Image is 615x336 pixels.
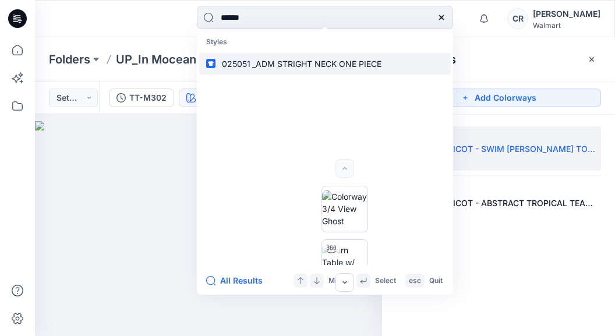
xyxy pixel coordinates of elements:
a: Folders [49,51,90,68]
p: Move [328,275,347,287]
p: TRICOT - SWIM [PERSON_NAME] TOMATO RED [443,143,596,155]
button: TT-M302 [109,89,174,107]
button: All Results [206,274,270,288]
div: Walmart [533,21,600,30]
div: TT-M302 [129,91,167,104]
mark: 025051 [220,57,252,70]
img: Colorway 3/4 View Ghost [322,190,367,227]
a: UP_In Mocean D34 Time & Tru Swim [116,51,231,68]
p: Quit [429,275,443,287]
button: Add Colorways [396,89,601,107]
img: Turn Table w/ Avatar [322,244,367,281]
a: 025051_ADM STRIGHT NECK ONE PIECE [199,53,451,75]
img: eyJhbGciOiJIUzI1NiIsImtpZCI6IjAiLCJzbHQiOiJzZXMiLCJ0eXAiOiJKV1QifQ.eyJkYXRhIjp7InR5cGUiOiJzdG9yYW... [35,121,382,336]
div: CR [507,8,528,29]
div: [PERSON_NAME] [533,7,600,21]
p: Styles [199,31,451,53]
span: _ADM STRIGHT NECK ONE PIECE [252,59,381,69]
p: Select [375,275,396,287]
button: TRICOT - SWIM [PERSON_NAME] TOMATO RED [179,89,260,107]
p: esc [409,275,421,287]
p: TRICOT - ABSTRACT TROPICAL TEAL MOON [443,197,596,209]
